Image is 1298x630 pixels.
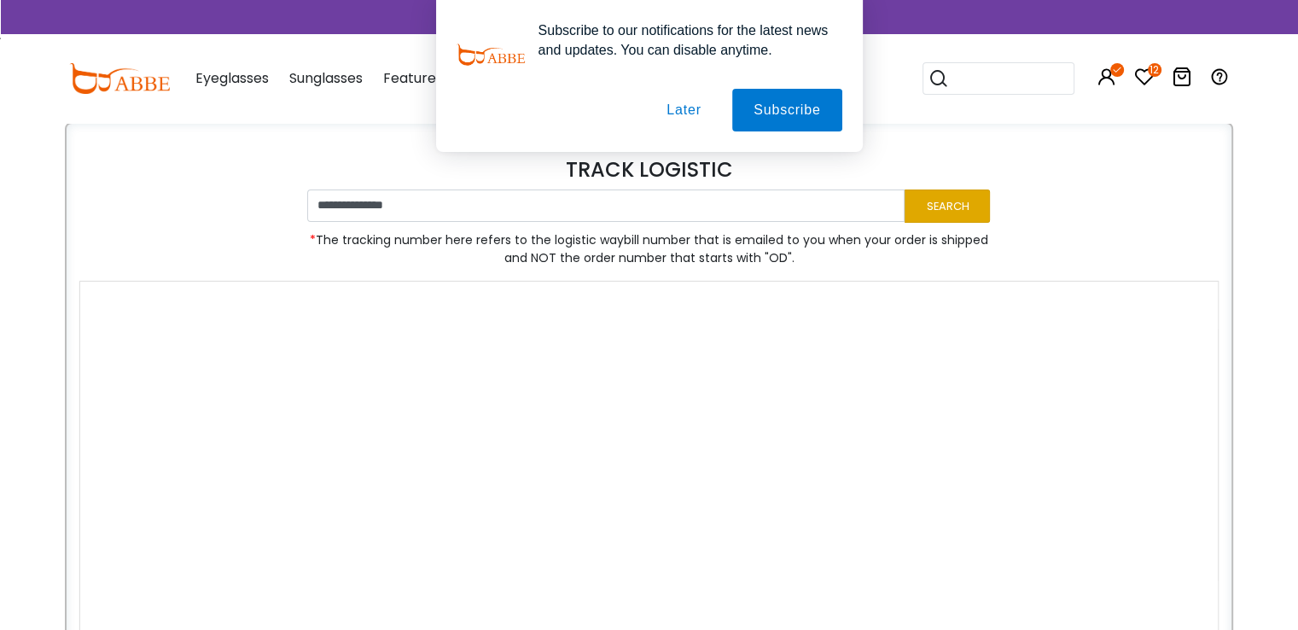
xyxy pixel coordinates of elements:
div: Subscribe to our notifications for the latest news and updates. You can disable anytime. [525,20,842,60]
button: Later [645,89,722,131]
button: Search [905,190,990,223]
span: The tracking number here refers to the logistic waybill number that is emailed to you when your o... [307,231,990,267]
img: notification icon [457,20,525,89]
h4: TRACK LOGISTIC [79,158,1219,183]
button: Subscribe [732,89,841,131]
